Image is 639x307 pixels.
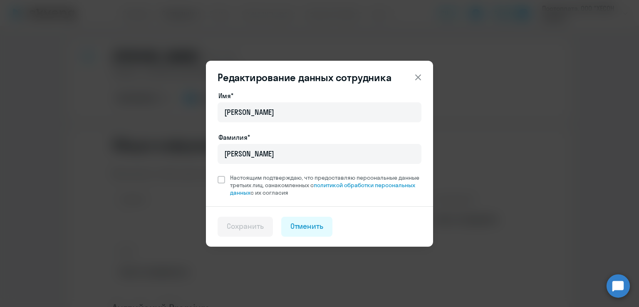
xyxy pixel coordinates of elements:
label: Фамилия* [218,132,250,142]
header: Редактирование данных сотрудника [206,71,433,84]
button: Сохранить [218,217,273,237]
button: Отменить [281,217,333,237]
span: Настоящим подтверждаю, что предоставляю персональные данные третьих лиц, ознакомленных с с их сог... [230,174,421,196]
div: Сохранить [227,221,264,232]
div: Отменить [290,221,324,232]
a: политикой обработки персональных данных [230,181,415,196]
